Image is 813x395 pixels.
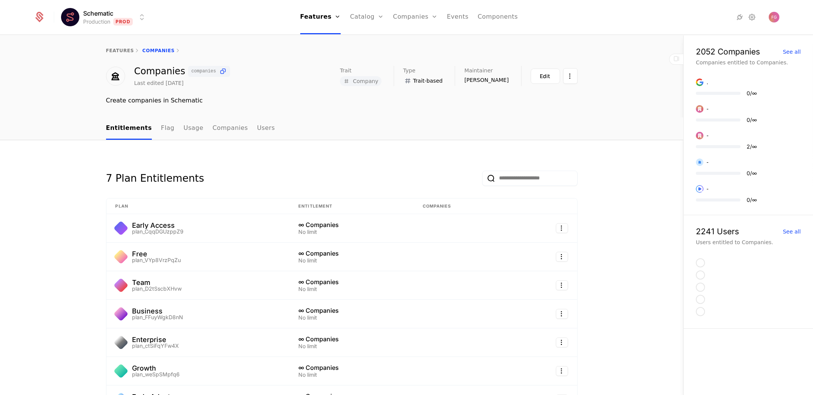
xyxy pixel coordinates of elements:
[132,222,184,229] div: Early Access
[132,372,180,377] div: plan_weSpSMpfq6
[783,49,801,54] div: See all
[83,9,113,18] span: Schematic
[191,69,216,74] span: companies
[696,158,704,166] img: -
[556,223,568,233] button: Select action
[747,144,757,149] div: 2 / ∞
[134,79,184,87] div: Last edited [DATE]
[106,117,152,140] a: Entitlements
[298,372,404,377] div: No limit
[413,77,443,85] span: Trait-based
[747,13,757,22] a: Settings
[298,365,404,371] div: ∞ Companies
[531,69,560,84] button: Edit
[132,229,184,234] div: plan_CqqDGUzppZ9
[747,171,757,176] div: 0 / ∞
[132,343,179,349] div: plan_ctSiFqYFw4X
[132,286,182,291] div: plan_D2tSscbXHvw
[298,344,404,349] div: No limit
[696,132,704,139] img: -
[184,117,203,140] a: Usage
[132,257,181,263] div: plan_VYp8VrzPqZu
[747,91,757,96] div: 0 / ∞
[747,117,757,123] div: 0 / ∞
[132,279,182,286] div: Team
[340,68,351,73] span: Trait
[556,337,568,347] button: Select action
[113,18,133,26] span: Prod
[257,117,275,140] a: Users
[289,198,413,214] th: Entitlement
[735,13,744,22] a: Integrations
[132,308,184,315] div: Business
[747,197,757,203] div: 0 / ∞
[213,117,248,140] a: Companies
[464,68,493,73] span: Maintainer
[707,185,708,193] div: -
[83,18,110,26] div: Production
[403,68,415,73] span: Type
[298,229,404,235] div: No limit
[769,12,779,22] img: Fynn Glover
[540,72,551,80] div: Edit
[696,238,801,246] div: Users entitled to Companies.
[132,336,179,343] div: Enterprise
[106,198,290,214] th: Plan
[707,105,708,113] div: -
[298,279,404,285] div: ∞ Companies
[783,229,801,234] div: See all
[298,222,404,228] div: ∞ Companies
[353,78,378,84] span: Company
[106,117,275,140] ul: Choose Sub Page
[298,307,404,313] div: ∞ Companies
[298,315,404,320] div: No limit
[696,59,801,66] div: Companies entitled to Companies.
[707,78,708,86] div: .
[556,366,568,376] button: Select action
[696,78,704,86] img: .
[61,8,79,26] img: Schematic
[106,96,578,105] div: Create companies in Schematic
[132,315,184,320] div: plan_FFuyWgkD8nN
[106,171,204,186] div: 7 Plan Entitlements
[696,227,739,235] div: 2241 Users
[464,76,509,84] span: [PERSON_NAME]
[63,9,147,26] button: Select environment
[298,286,404,292] div: No limit
[696,48,760,56] div: 2052 Companies
[769,12,779,22] button: Open user button
[134,66,230,77] div: Companies
[161,117,174,140] a: Flag
[696,185,704,193] img: -
[132,251,181,257] div: Free
[556,280,568,290] button: Select action
[707,158,708,166] div: -
[556,309,568,319] button: Select action
[696,105,704,113] img: -
[106,117,578,140] nav: Main
[556,252,568,262] button: Select action
[298,250,404,256] div: ∞ Companies
[298,258,404,263] div: No limit
[106,48,134,53] a: features
[563,68,578,84] button: Select action
[707,132,708,139] div: -
[298,336,404,342] div: ∞ Companies
[414,198,513,214] th: Companies
[132,365,180,372] div: Growth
